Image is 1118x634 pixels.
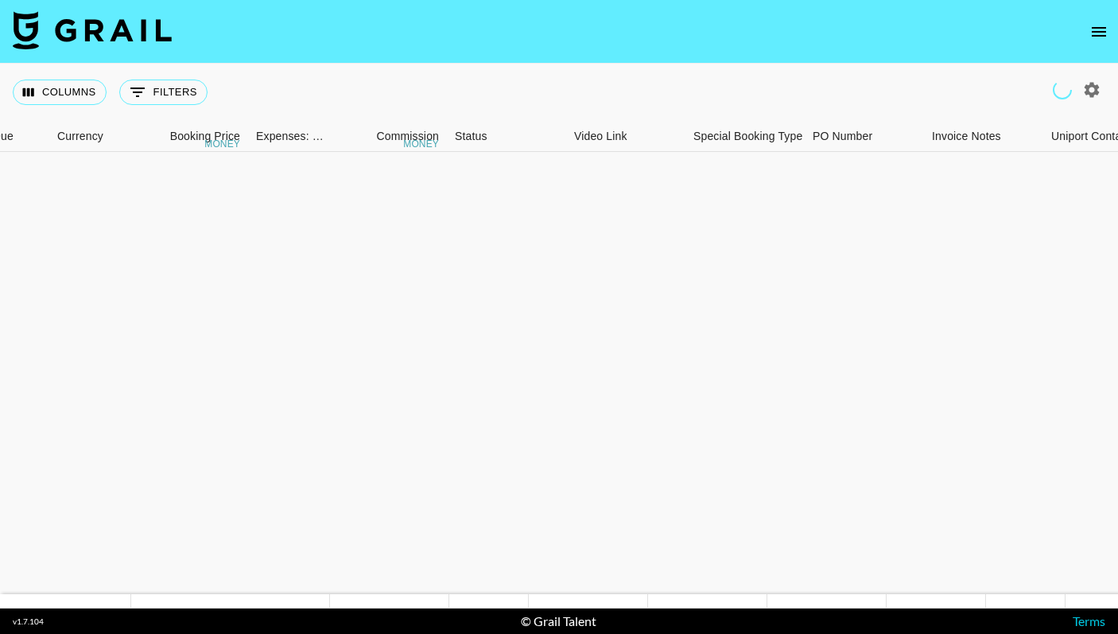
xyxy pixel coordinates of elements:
[376,121,439,152] div: Commission
[1073,613,1105,628] a: Terms
[1083,16,1115,48] button: open drawer
[13,11,172,49] img: Grail Talent
[521,613,596,629] div: © Grail Talent
[1052,80,1073,100] span: Refreshing users, clients, campaigns...
[805,121,924,152] div: PO Number
[204,139,240,149] div: money
[170,121,240,152] div: Booking Price
[924,121,1043,152] div: Invoice Notes
[685,121,805,152] div: Special Booking Type
[932,121,1001,152] div: Invoice Notes
[455,121,487,152] div: Status
[447,121,566,152] div: Status
[574,121,627,152] div: Video Link
[813,121,872,152] div: PO Number
[49,121,129,152] div: Currency
[57,121,103,152] div: Currency
[13,616,44,627] div: v 1.7.104
[119,80,208,105] button: Show filters
[13,80,107,105] button: Select columns
[256,121,324,152] div: Expenses: Remove Commission?
[403,139,439,149] div: money
[566,121,685,152] div: Video Link
[248,121,328,152] div: Expenses: Remove Commission?
[693,121,802,152] div: Special Booking Type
